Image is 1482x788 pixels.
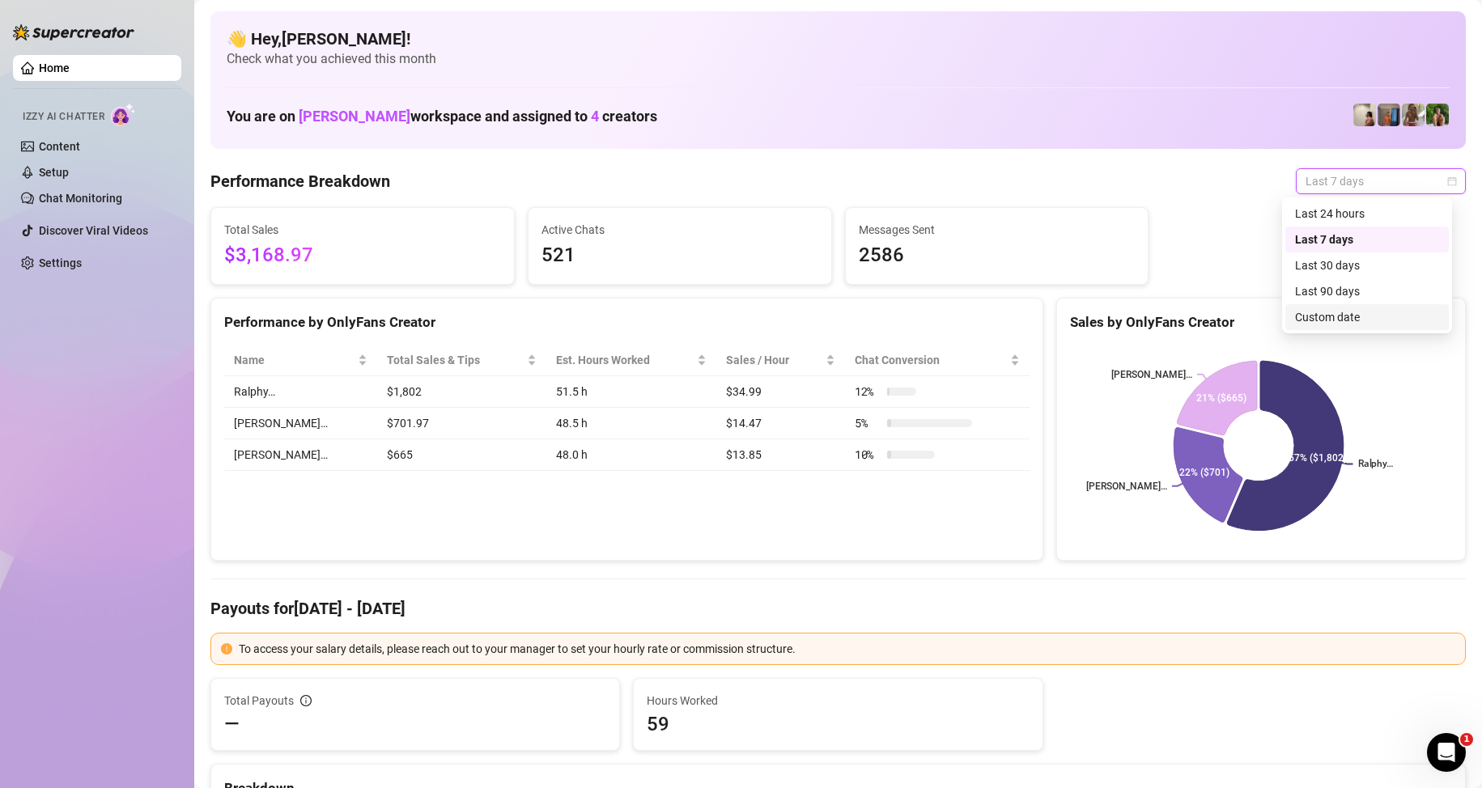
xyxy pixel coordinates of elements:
h4: Payouts for [DATE] - [DATE] [210,597,1466,620]
span: 1 [1460,733,1473,746]
span: Chat Conversion [855,351,1007,369]
td: $13.85 [716,439,845,471]
td: $665 [377,439,546,471]
td: $1,802 [377,376,546,408]
td: Ralphy… [224,376,377,408]
span: Sales / Hour [726,351,822,369]
span: 59 [647,711,1029,737]
a: Setup [39,166,69,179]
span: Total Sales [224,221,501,239]
div: Sales by OnlyFans Creator [1070,311,1452,333]
img: AI Chatter [111,103,136,126]
a: Settings [39,256,82,269]
span: Name [234,351,355,369]
span: Check what you achieved this month [227,50,1450,68]
td: 48.5 h [546,408,716,439]
td: 51.5 h [546,376,716,408]
img: Nathaniel [1402,104,1425,126]
div: Est. Hours Worked [556,351,694,369]
th: Total Sales & Tips [377,345,546,376]
div: Last 7 days [1295,231,1439,248]
a: Discover Viral Videos [39,224,148,237]
span: 10 % [855,446,881,464]
div: Last 24 hours [1285,201,1449,227]
span: Last 7 days [1306,169,1456,193]
text: [PERSON_NAME]… [1111,369,1192,380]
a: Chat Monitoring [39,192,122,205]
span: 521 [541,240,818,271]
span: Izzy AI Chatter [23,109,104,125]
div: Last 30 days [1295,256,1439,274]
span: 4 [591,108,599,125]
span: Hours Worked [647,692,1029,710]
a: Home [39,61,70,74]
span: Active Chats [541,221,818,239]
text: Ralphy… [1358,459,1394,470]
img: Nathaniel [1426,104,1449,126]
div: Custom date [1295,308,1439,326]
th: Sales / Hour [716,345,845,376]
div: Performance by OnlyFans Creator [224,311,1030,333]
img: Wayne [1378,104,1400,126]
img: Ralphy [1353,104,1376,126]
span: 12 % [855,383,881,400]
a: Content [39,140,80,153]
span: [PERSON_NAME] [299,108,410,125]
td: [PERSON_NAME]… [224,439,377,471]
span: 2586 [859,240,1136,271]
div: Custom date [1285,304,1449,330]
h4: 👋 Hey, [PERSON_NAME] ! [227,28,1450,50]
span: info-circle [300,695,312,706]
td: $34.99 [716,376,845,408]
div: Last 7 days [1285,227,1449,252]
span: — [224,711,240,737]
td: $14.47 [716,408,845,439]
text: [PERSON_NAME]… [1086,481,1167,492]
div: Last 30 days [1285,252,1449,278]
th: Chat Conversion [845,345,1030,376]
span: $3,168.97 [224,240,501,271]
h1: You are on workspace and assigned to creators [227,108,657,125]
span: Total Sales & Tips [387,351,524,369]
div: To access your salary details, please reach out to your manager to set your hourly rate or commis... [239,640,1455,658]
span: 5 % [855,414,881,432]
td: $701.97 [377,408,546,439]
td: 48.0 h [546,439,716,471]
td: [PERSON_NAME]… [224,408,377,439]
span: exclamation-circle [221,643,232,655]
iframe: Intercom live chat [1427,733,1466,772]
div: Last 24 hours [1295,205,1439,222]
th: Name [224,345,377,376]
span: Messages Sent [859,221,1136,239]
div: Last 90 days [1295,282,1439,300]
h4: Performance Breakdown [210,170,390,193]
span: calendar [1447,176,1457,186]
img: logo-BBDzfeDw.svg [13,24,134,40]
div: Last 90 days [1285,278,1449,304]
span: Total Payouts [224,692,294,710]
